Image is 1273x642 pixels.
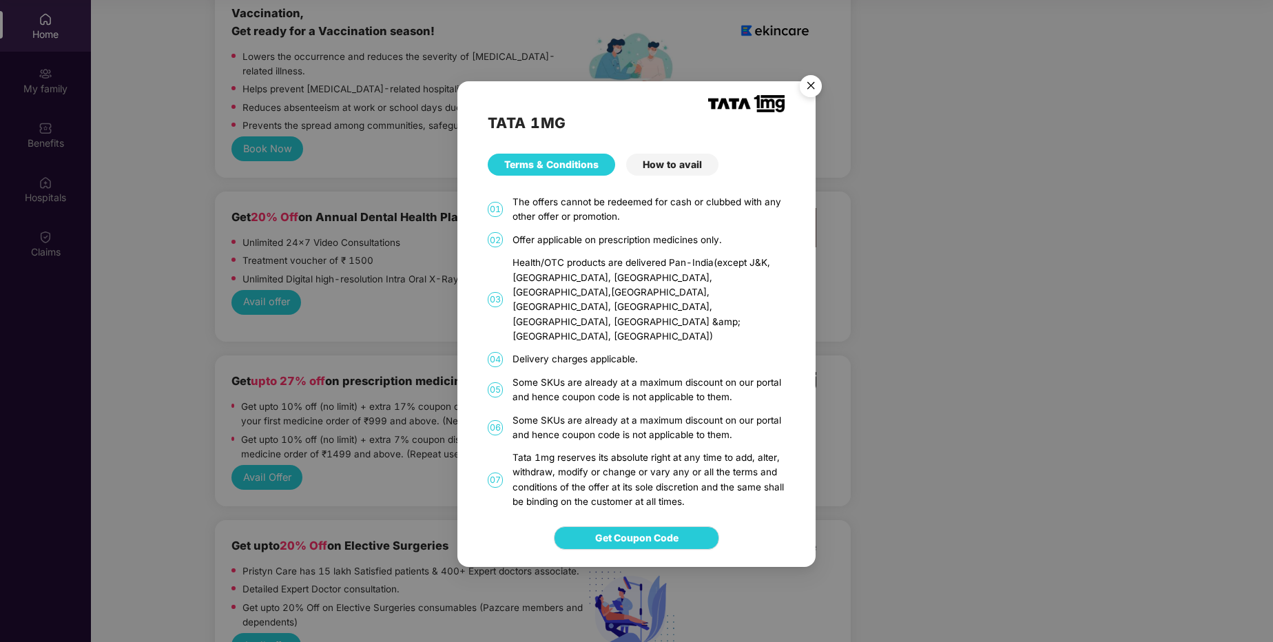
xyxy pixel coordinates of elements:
button: Close [791,68,829,105]
img: svg+xml;base64,PHN2ZyB4bWxucz0iaHR0cDovL3d3dy53My5vcmcvMjAwMC9zdmciIHdpZHRoPSI1NiIgaGVpZ2h0PSI1Ni... [791,69,830,107]
div: Offer applicable on prescription medicines only. [513,233,785,247]
div: Some SKUs are already at a maximum discount on our portal and hence coupon code is not applicable... [513,413,785,443]
div: How to avail [626,154,718,176]
h2: TATA 1MG [488,112,785,134]
span: 03 [488,293,503,308]
div: The offers cannot be redeemed for cash or clubbed with any other offer or promotion. [513,195,785,225]
div: Tata 1mg reserves its absolute right at any time to add, alter, withdraw, modify or change or var... [513,451,785,510]
span: 06 [488,420,503,435]
div: Terms & Conditions [488,154,615,176]
span: 04 [488,352,503,367]
span: 07 [488,473,503,488]
div: Health/OTC products are delivered Pan-India(except J&K, [GEOGRAPHIC_DATA], [GEOGRAPHIC_DATA], [GE... [513,256,785,344]
div: Delivery charges applicable. [513,353,785,367]
button: Get Coupon Code [554,527,719,550]
span: 01 [488,202,503,217]
span: 05 [488,383,503,398]
span: 02 [488,233,503,248]
span: Get Coupon Code [595,531,679,546]
div: Some SKUs are already at a maximum discount on our portal and hence coupon code is not applicable... [513,375,785,405]
img: TATA_1mg_Logo.png [708,95,785,112]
